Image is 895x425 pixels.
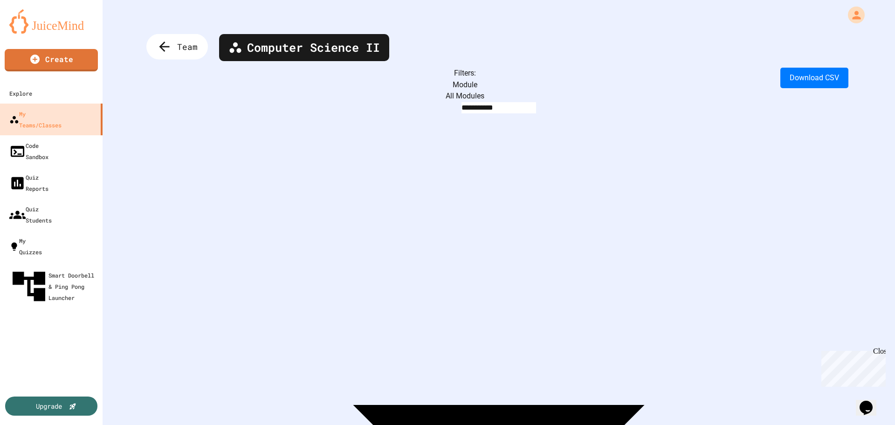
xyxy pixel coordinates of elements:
[9,203,52,226] div: Quiz Students
[9,235,42,258] div: My Quizzes
[856,388,886,416] iframe: chat widget
[247,39,380,56] span: Computer Science II
[838,4,867,26] div: My Account
[36,401,62,411] div: Upgrade
[9,108,62,131] div: My Teams/Classes
[177,41,198,53] span: Team
[149,91,848,102] div: All Modules
[9,140,48,162] div: Code Sandbox
[9,88,32,99] div: Explore
[9,9,93,34] img: logo-orange.svg
[9,172,48,194] div: Quiz Reports
[5,49,98,71] a: Create
[453,80,477,89] label: Module
[149,68,848,79] div: Filters:
[4,4,64,59] div: Chat with us now!Close
[9,267,99,306] div: Smart Doorbell & Ping Pong Launcher
[818,347,886,387] iframe: chat widget
[780,68,848,88] button: Download CSV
